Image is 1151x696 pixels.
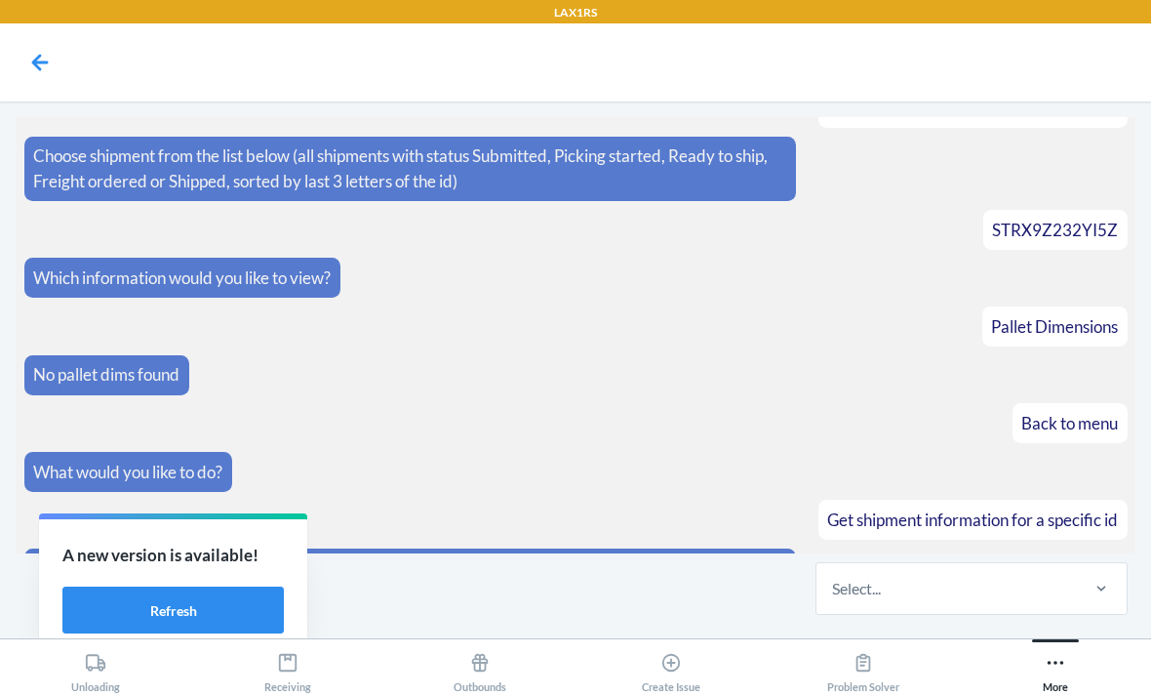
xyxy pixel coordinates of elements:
span: Get shipment information for a specific id [827,510,1118,530]
button: Receiving [192,639,384,693]
span: Get shipment information for a specific id [827,98,1118,118]
div: Receiving [264,644,311,693]
p: What would you like to do? [33,460,222,485]
div: Create Issue [642,644,700,693]
p: LAX1RS [554,4,597,21]
div: Select... [832,577,881,600]
button: Outbounds [383,639,575,693]
div: Problem Solver [827,644,899,693]
p: Choose shipment from the list below (all shipments with status Submitted, Picking started, Ready ... [33,143,787,193]
p: Which information would you like to view? [33,266,331,291]
p: No pallet dims found [33,362,179,388]
button: More [959,639,1151,693]
span: Back to menu [1021,413,1118,433]
button: Problem Solver [768,639,960,693]
p: A new version is available! [62,543,284,568]
div: More [1043,644,1068,693]
button: Refresh [62,587,284,634]
span: STRX9Z232YI5Z [992,220,1118,240]
span: Pallet Dimensions [991,316,1118,337]
div: Unloading [71,644,120,693]
div: Outbounds [454,644,506,693]
button: Create Issue [575,639,768,693]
